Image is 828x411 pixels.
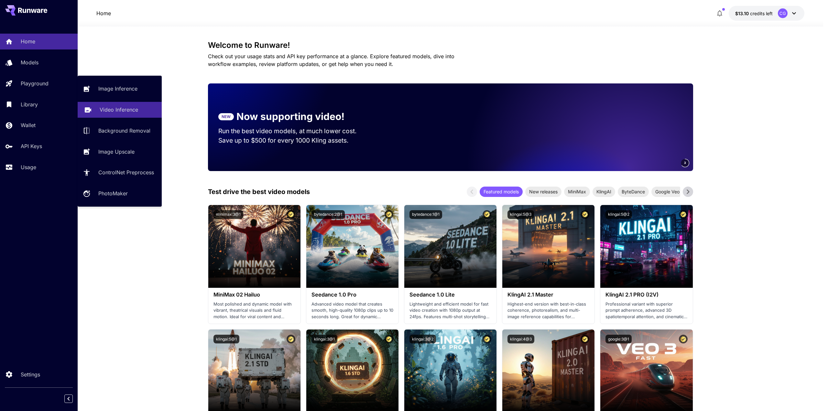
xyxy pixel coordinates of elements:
button: Certified Model – Vetted for best performance and includes a commercial license. [385,210,393,219]
button: Certified Model – Vetted for best performance and includes a commercial license. [483,210,491,219]
a: PhotoMaker [78,186,162,201]
button: Certified Model – Vetted for best performance and includes a commercial license. [287,335,295,343]
button: klingai:5@2 [605,210,632,219]
p: NEW [222,114,231,120]
p: Lightweight and efficient model for fast video creation with 1080p output at 24fps. Features mult... [409,301,491,320]
p: Run the best video models, at much lower cost. [218,126,369,136]
button: klingai:3@1 [311,335,337,343]
p: Test drive the best video models [208,187,310,197]
span: New releases [525,188,561,195]
img: alt [404,205,496,288]
button: bytedance:1@1 [409,210,442,219]
button: Certified Model – Vetted for best performance and includes a commercial license. [581,335,589,343]
p: Professional variant with superior prompt adherence, advanced 3D spatiotemporal attention, and ci... [605,301,687,320]
p: Home [96,9,111,17]
span: credits left [750,11,773,16]
img: alt [306,205,398,288]
p: Models [21,59,38,66]
p: PhotoMaker [98,189,128,197]
p: Video Inference [100,106,138,114]
p: Settings [21,371,40,378]
button: Certified Model – Vetted for best performance and includes a commercial license. [483,335,491,343]
p: Library [21,101,38,108]
a: Video Inference [78,102,162,118]
p: Advanced video model that creates smooth, high-quality 1080p clips up to 10 seconds long. Great f... [311,301,393,320]
button: $13.0959 [729,6,804,21]
p: Home [21,38,35,45]
button: klingai:4@3 [507,335,534,343]
span: Check out your usage stats and API key performance at a glance. Explore featured models, dive int... [208,53,454,67]
span: Featured models [480,188,523,195]
span: MiniMax [564,188,590,195]
p: Background Removal [98,127,150,135]
h3: Seedance 1.0 Pro [311,292,393,298]
h3: KlingAI 2.1 Master [507,292,589,298]
button: klingai:3@2 [409,335,436,343]
button: bytedance:2@1 [311,210,345,219]
p: Usage [21,163,36,171]
span: KlingAI [593,188,615,195]
div: $13.0959 [735,10,773,17]
img: alt [208,205,300,288]
button: Certified Model – Vetted for best performance and includes a commercial license. [581,210,589,219]
p: Now supporting video! [236,109,344,124]
button: Certified Model – Vetted for best performance and includes a commercial license. [385,335,393,343]
h3: KlingAI 2.1 PRO (I2V) [605,292,687,298]
button: google:3@1 [605,335,632,343]
button: Certified Model – Vetted for best performance and includes a commercial license. [287,210,295,219]
p: Highest-end version with best-in-class coherence, photorealism, and multi-image reference capabil... [507,301,589,320]
p: ControlNet Preprocess [98,168,154,176]
button: Certified Model – Vetted for best performance and includes a commercial license. [679,210,688,219]
button: minimax:3@1 [213,210,243,219]
p: Most polished and dynamic model with vibrant, theatrical visuals and fluid motion. Ideal for vira... [213,301,295,320]
p: Image Upscale [98,148,135,156]
p: Playground [21,80,49,87]
button: Certified Model – Vetted for best performance and includes a commercial license. [679,335,688,343]
a: Image Upscale [78,144,162,159]
nav: breadcrumb [96,9,111,17]
p: Wallet [21,121,36,129]
h3: MiniMax 02 Hailuo [213,292,295,298]
a: Background Removal [78,123,162,139]
span: ByteDance [618,188,649,195]
span: Google Veo [651,188,683,195]
div: CG [778,8,788,18]
button: Collapse sidebar [64,395,73,403]
button: klingai:5@3 [507,210,534,219]
h3: Seedance 1.0 Lite [409,292,491,298]
button: klingai:5@1 [213,335,239,343]
h3: Welcome to Runware! [208,41,693,50]
p: API Keys [21,142,42,150]
a: Image Inference [78,81,162,97]
span: $13.10 [735,11,750,16]
a: ControlNet Preprocess [78,165,162,180]
div: Collapse sidebar [69,393,78,405]
p: Image Inference [98,85,137,92]
span: 3 [684,160,686,165]
img: alt [502,205,594,288]
img: alt [600,205,692,288]
p: Save up to $500 for every 1000 Kling assets. [218,136,369,145]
